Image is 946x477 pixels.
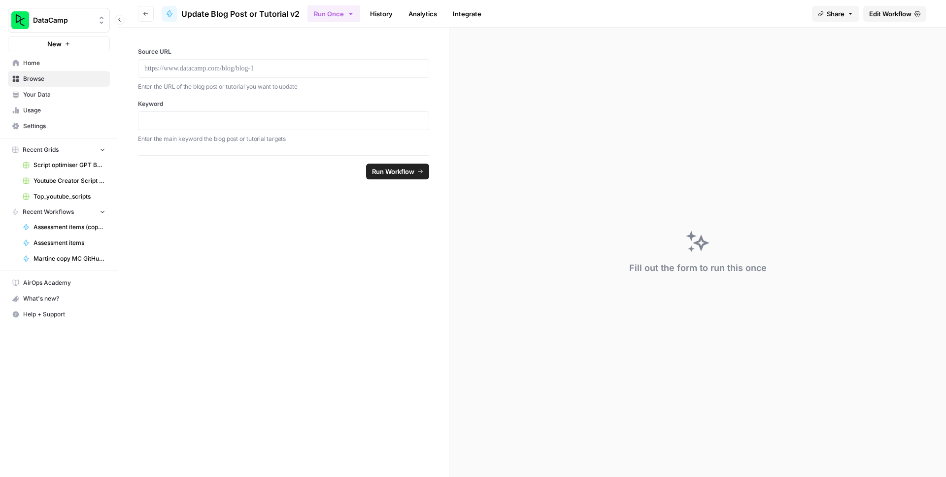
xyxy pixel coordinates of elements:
a: Edit Workflow [863,6,926,22]
span: DataCamp [33,15,93,25]
span: Share [827,9,845,19]
button: Help + Support [8,307,110,322]
span: Recent Workflows [23,207,74,216]
span: Top_youtube_scripts [34,192,105,201]
a: Martine copy MC GitHub integration [18,251,110,267]
p: Enter the main keyword the blog post or tutorial targets [138,134,429,144]
a: Script optimiser GPT Build V2 Grid [18,157,110,173]
button: What's new? [8,291,110,307]
a: Integrate [447,6,487,22]
a: Assessment items (copy from Kat) [18,219,110,235]
a: Assessment items [18,235,110,251]
span: Assessment items [34,238,105,247]
a: Settings [8,118,110,134]
a: Update Blog Post or Tutorial v2 [162,6,300,22]
button: Run Once [307,5,360,22]
div: What's new? [8,291,109,306]
span: Script optimiser GPT Build V2 Grid [34,161,105,170]
button: Recent Grids [8,142,110,157]
button: Workspace: DataCamp [8,8,110,33]
a: Usage [8,102,110,118]
a: History [364,6,399,22]
span: Recent Grids [23,145,59,154]
span: Martine copy MC GitHub integration [34,254,105,263]
span: New [47,39,62,49]
span: Run Workflow [372,167,414,176]
img: DataCamp Logo [11,11,29,29]
p: Enter the URL of the blog post or tutorial you want to update [138,82,429,92]
button: New [8,36,110,51]
div: Fill out the form to run this once [629,261,767,275]
span: Update Blog Post or Tutorial v2 [181,8,300,20]
a: Home [8,55,110,71]
button: Recent Workflows [8,204,110,219]
span: Browse [23,74,105,83]
button: Run Workflow [366,164,429,179]
span: Edit Workflow [869,9,912,19]
a: AirOps Academy [8,275,110,291]
label: Keyword [138,100,429,108]
span: Home [23,59,105,68]
a: Top_youtube_scripts [18,189,110,204]
span: AirOps Academy [23,278,105,287]
span: Settings [23,122,105,131]
span: Help + Support [23,310,105,319]
span: Your Data [23,90,105,99]
a: Analytics [403,6,443,22]
a: Browse [8,71,110,87]
button: Share [812,6,859,22]
a: Your Data [8,87,110,102]
span: Youtube Creator Script Optimisations [34,176,105,185]
span: Usage [23,106,105,115]
span: Assessment items (copy from Kat) [34,223,105,232]
a: Youtube Creator Script Optimisations [18,173,110,189]
label: Source URL [138,47,429,56]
